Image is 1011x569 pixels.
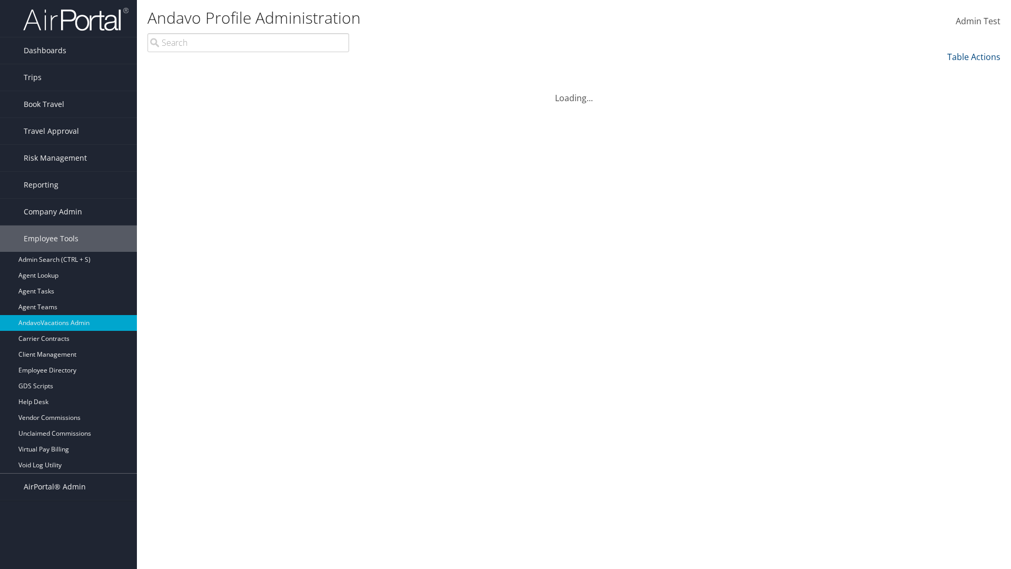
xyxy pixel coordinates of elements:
span: Reporting [24,172,58,198]
a: Table Actions [947,51,1000,63]
img: airportal-logo.png [23,7,128,32]
h1: Andavo Profile Administration [147,7,716,29]
div: Loading... [147,79,1000,104]
span: Travel Approval [24,118,79,144]
span: Trips [24,64,42,91]
span: Admin Test [956,15,1000,27]
span: Dashboards [24,37,66,64]
span: AirPortal® Admin [24,474,86,500]
span: Company Admin [24,199,82,225]
a: Admin Test [956,5,1000,38]
span: Employee Tools [24,225,78,252]
span: Risk Management [24,145,87,171]
input: Search [147,33,349,52]
span: Book Travel [24,91,64,117]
